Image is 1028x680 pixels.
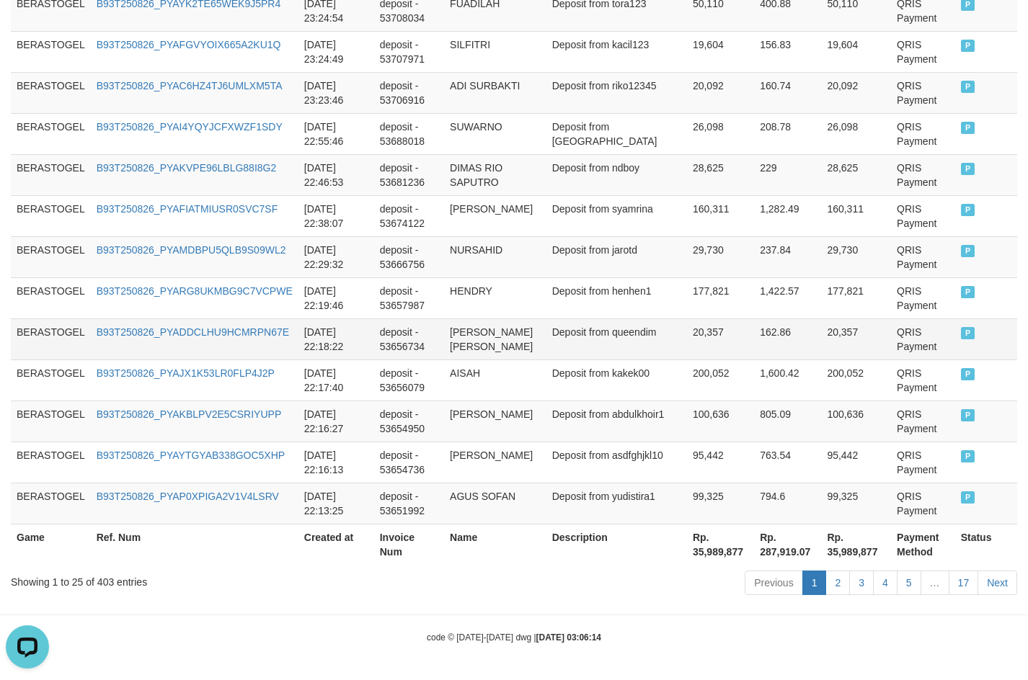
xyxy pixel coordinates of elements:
td: 20,092 [687,72,754,113]
a: B93T250826_PYAYTGYAB338GOC5XHP [97,449,285,461]
td: [DATE] 22:55:46 [298,113,374,154]
div: Showing 1 to 25 of 403 entries [11,569,417,589]
td: 19,604 [687,31,754,72]
td: [DATE] 22:46:53 [298,154,374,195]
td: 805.09 [754,401,821,442]
td: [DATE] 22:13:25 [298,483,374,524]
td: QRIS Payment [891,113,955,154]
td: DIMAS RIO SAPUTRO [444,154,546,195]
td: [PERSON_NAME] [PERSON_NAME] [444,318,546,359]
td: BERASTOGEL [11,31,91,72]
td: Deposit from yudistira1 [546,483,687,524]
td: QRIS Payment [891,401,955,442]
td: 99,325 [821,483,891,524]
td: deposit - 53706916 [374,72,444,113]
td: [DATE] 22:18:22 [298,318,374,359]
th: Ref. Num [91,524,298,565]
td: 29,730 [821,236,891,277]
a: B93T250826_PYAMDBPU5QLB9S09WL2 [97,244,286,256]
td: 28,625 [687,154,754,195]
span: PAID [961,245,975,257]
th: Rp. 287,919.07 [754,524,821,565]
td: 20,357 [821,318,891,359]
td: NURSAHID [444,236,546,277]
span: PAID [961,204,975,216]
span: PAID [961,450,975,462]
a: … [921,571,949,595]
td: 100,636 [687,401,754,442]
td: 100,636 [821,401,891,442]
td: QRIS Payment [891,277,955,318]
th: Game [11,524,91,565]
td: deposit - 53654950 [374,401,444,442]
td: Deposit from ndboy [546,154,687,195]
a: B93T250826_PYADDCLHU9HCMRPN67E [97,326,289,338]
td: Deposit from jarotd [546,236,687,277]
td: 29,730 [687,236,754,277]
td: Deposit from queendim [546,318,687,359]
td: 200,052 [687,359,754,401]
td: BERASTOGEL [11,483,91,524]
span: PAID [961,81,975,93]
td: Deposit from [GEOGRAPHIC_DATA] [546,113,687,154]
th: Name [444,524,546,565]
span: PAID [961,409,975,421]
td: 28,625 [821,154,891,195]
td: 794.6 [754,483,821,524]
a: B93T250826_PYAFIATMIUSR0SVC7SF [97,203,278,215]
td: 1,600.42 [754,359,821,401]
a: 3 [849,571,874,595]
span: PAID [961,491,975,504]
td: QRIS Payment [891,359,955,401]
td: BERASTOGEL [11,72,91,113]
td: 200,052 [821,359,891,401]
a: 1 [802,571,827,595]
td: 160.74 [754,72,821,113]
td: Deposit from abdulkhoir1 [546,401,687,442]
a: B93T250826_PYAC6HZ4TJ6UMLXM5TA [97,80,283,91]
td: 237.84 [754,236,821,277]
td: Deposit from syamrina [546,195,687,236]
span: PAID [961,40,975,52]
td: QRIS Payment [891,195,955,236]
th: Rp. 35,989,877 [821,524,891,565]
small: code © [DATE]-[DATE] dwg | [427,632,601,643]
span: PAID [961,368,975,380]
td: Deposit from kacil123 [546,31,687,72]
td: 19,604 [821,31,891,72]
a: 2 [825,571,850,595]
td: 20,357 [687,318,754,359]
a: B93T250826_PYAJX1K53LR0FLP4J2P [97,367,275,379]
td: deposit - 53681236 [374,154,444,195]
td: 177,821 [821,277,891,318]
a: B93T250826_PYAP0XPIGA2V1V4LSRV [97,491,279,502]
a: B93T250826_PYAFGVYOIX665A2KU1Q [97,39,281,50]
td: [DATE] 22:16:27 [298,401,374,442]
button: Open LiveChat chat widget [6,6,49,49]
td: 162.86 [754,318,821,359]
td: 763.54 [754,442,821,483]
th: Payment Method [891,524,955,565]
a: B93T250826_PYAKBLPV2E5CSRIYUPP [97,408,282,420]
td: 160,311 [687,195,754,236]
td: Deposit from asdfghjkl10 [546,442,687,483]
td: [DATE] 23:23:46 [298,72,374,113]
td: QRIS Payment [891,236,955,277]
td: QRIS Payment [891,154,955,195]
td: 160,311 [821,195,891,236]
td: ADI SURBAKTI [444,72,546,113]
th: Description [546,524,687,565]
td: BERASTOGEL [11,154,91,195]
td: 20,092 [821,72,891,113]
td: BERASTOGEL [11,401,91,442]
a: Next [978,571,1017,595]
span: PAID [961,286,975,298]
td: BERASTOGEL [11,236,91,277]
td: 229 [754,154,821,195]
td: deposit - 53707971 [374,31,444,72]
td: 156.83 [754,31,821,72]
a: 5 [897,571,921,595]
td: BERASTOGEL [11,442,91,483]
strong: [DATE] 03:06:14 [536,632,601,643]
td: Deposit from henhen1 [546,277,687,318]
